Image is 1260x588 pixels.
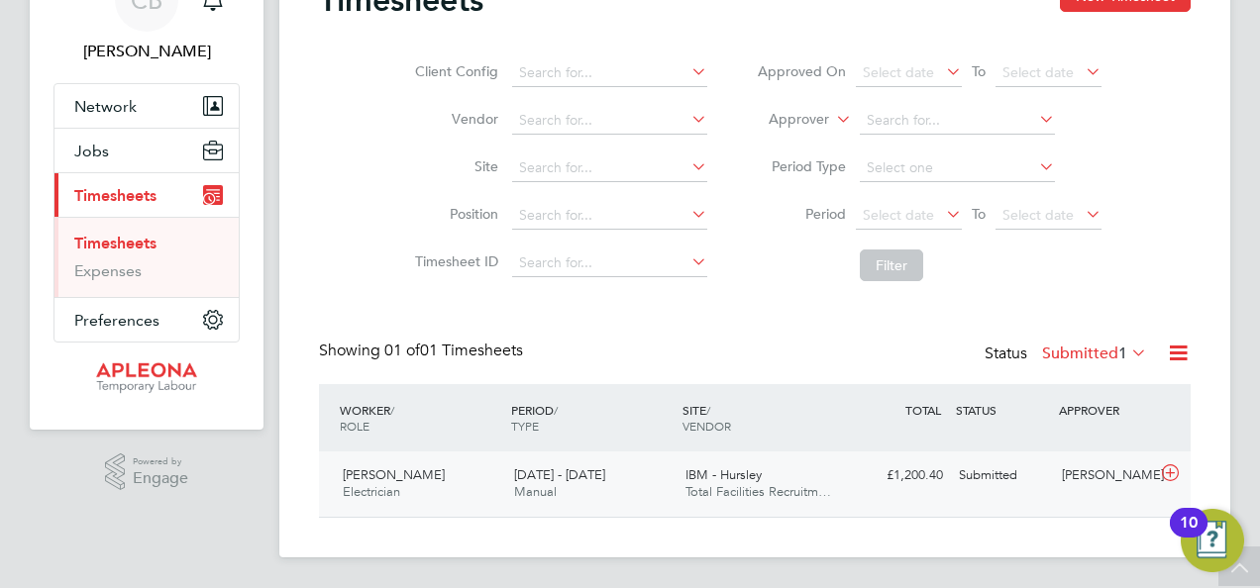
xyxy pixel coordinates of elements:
[863,63,934,81] span: Select date
[54,84,239,128] button: Network
[96,362,197,394] img: apleona-logo-retina.png
[1054,459,1157,492] div: [PERSON_NAME]
[54,129,239,172] button: Jobs
[863,206,934,224] span: Select date
[74,234,157,252] a: Timesheets
[384,341,523,360] span: 01 Timesheets
[554,402,558,418] span: /
[951,459,1054,492] div: Submitted
[678,392,849,443] div: SITE
[343,483,400,500] span: Electrician
[514,466,605,483] span: [DATE] - [DATE]
[512,154,707,182] input: Search for...
[53,40,240,63] span: Christopher Bunch
[966,201,992,227] span: To
[1002,63,1074,81] span: Select date
[335,392,506,443] div: WORKER
[54,298,239,342] button: Preferences
[860,154,1055,182] input: Select one
[409,252,498,270] label: Timesheet ID
[860,249,923,281] button: Filter
[1042,343,1147,363] label: Submitted
[506,392,678,443] div: PERIOD
[74,97,137,116] span: Network
[133,453,188,470] span: Powered by
[319,341,527,361] div: Showing
[966,58,992,84] span: To
[905,402,941,418] span: TOTAL
[133,470,188,487] span: Engage
[1118,343,1127,363] span: 1
[409,205,498,223] label: Position
[53,362,240,394] a: Go to home page
[74,311,159,330] span: Preferences
[74,186,157,205] span: Timesheets
[512,59,707,87] input: Search for...
[757,157,846,175] label: Period Type
[54,173,239,217] button: Timesheets
[1181,509,1244,572] button: Open Resource Center, 10 new notifications
[343,466,445,483] span: [PERSON_NAME]
[1002,206,1074,224] span: Select date
[512,202,707,230] input: Search for...
[409,110,498,128] label: Vendor
[1180,523,1198,548] div: 10
[860,107,1055,135] input: Search for...
[951,392,1054,428] div: STATUS
[74,142,109,160] span: Jobs
[74,261,142,280] a: Expenses
[512,107,707,135] input: Search for...
[1054,392,1157,428] div: APPROVER
[340,418,369,434] span: ROLE
[848,459,951,492] div: £1,200.40
[685,483,831,500] span: Total Facilities Recruitm…
[682,418,731,434] span: VENDOR
[740,110,829,130] label: Approver
[757,205,846,223] label: Period
[54,217,239,297] div: Timesheets
[514,483,557,500] span: Manual
[409,62,498,80] label: Client Config
[685,466,762,483] span: IBM - Hursley
[985,341,1151,368] div: Status
[511,418,539,434] span: TYPE
[757,62,846,80] label: Approved On
[512,249,707,277] input: Search for...
[384,341,420,360] span: 01 of
[390,402,394,418] span: /
[409,157,498,175] label: Site
[706,402,710,418] span: /
[105,453,189,491] a: Powered byEngage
